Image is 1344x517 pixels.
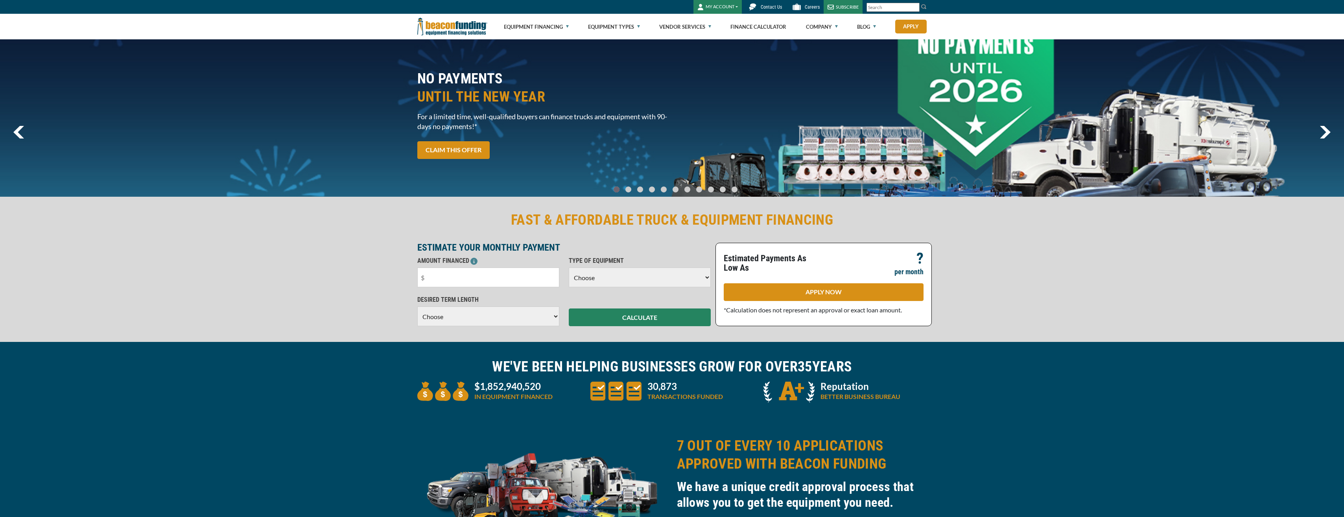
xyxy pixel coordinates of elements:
[417,70,667,106] h2: NO PAYMENTS
[677,479,927,510] h3: We have a unique credit approval process that allows you to get the equipment you need.
[805,4,820,10] span: Careers
[921,4,927,10] img: Search
[820,382,900,391] p: Reputation
[417,295,559,305] p: DESIRED TERM LENGTH
[706,186,715,193] a: Go To Slide 8
[857,14,876,39] a: Blog
[694,186,704,193] a: Go To Slide 7
[730,14,786,39] a: Finance Calculator
[474,392,553,401] p: IN EQUIPMENT FINANCED
[761,4,782,10] span: Contact Us
[718,186,727,193] a: Go To Slide 9
[569,256,711,266] p: TYPE OF EQUIPMENT
[895,20,927,33] a: Apply
[724,283,924,301] a: APPLY NOW
[647,392,723,401] p: TRANSACTIONS FUNDED
[504,14,569,39] a: Equipment Financing
[894,267,924,277] p: per month
[417,487,667,495] a: equipment collage
[682,186,692,193] a: Go To Slide 6
[417,141,490,159] a: CLAIM THIS OFFER
[569,308,711,326] button: CALCULATE
[417,88,667,106] span: UNTIL THE NEW YEAR
[798,358,812,375] span: 35
[671,186,680,193] a: Go To Slide 5
[647,382,723,391] p: 30,873
[417,256,559,266] p: AMOUNT FINANCED
[677,437,927,473] h2: 7 OUT OF EVERY 10 APPLICATIONS APPROVED WITH BEACON FUNDING
[588,14,640,39] a: Equipment Types
[730,186,739,193] a: Go To Slide 10
[867,3,920,12] input: Search
[417,358,927,376] h2: WE'VE BEEN HELPING BUSINESSES GROW FOR OVER YEARS
[13,126,24,138] a: previous
[417,382,468,401] img: three money bags to convey large amount of equipment financed
[659,186,668,193] a: Go To Slide 4
[590,382,642,401] img: three document icons to convery large amount of transactions funded
[417,112,667,131] span: For a limited time, well-qualified buyers can finance trucks and equipment with 90-days no paymen...
[659,14,711,39] a: Vendor Services
[612,186,621,193] a: Go To Slide 0
[417,14,487,39] img: Beacon Funding Corporation logo
[806,14,838,39] a: Company
[647,186,656,193] a: Go To Slide 3
[417,268,559,287] input: $
[623,186,633,193] a: Go To Slide 1
[911,4,918,11] a: Clear search text
[916,254,924,263] p: ?
[724,306,902,314] span: *Calculation does not represent an approval or exact loan amount.
[635,186,645,193] a: Go To Slide 2
[417,211,927,229] h2: FAST & AFFORDABLE TRUCK & EQUIPMENT FINANCING
[763,382,815,403] img: A + icon
[1320,126,1331,138] a: next
[820,392,900,401] p: BETTER BUSINESS BUREAU
[474,382,553,391] p: $1,852,940,520
[1320,126,1331,138] img: Right Navigator
[13,126,24,138] img: Left Navigator
[417,243,711,252] p: ESTIMATE YOUR MONTHLY PAYMENT
[724,254,819,273] p: Estimated Payments As Low As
